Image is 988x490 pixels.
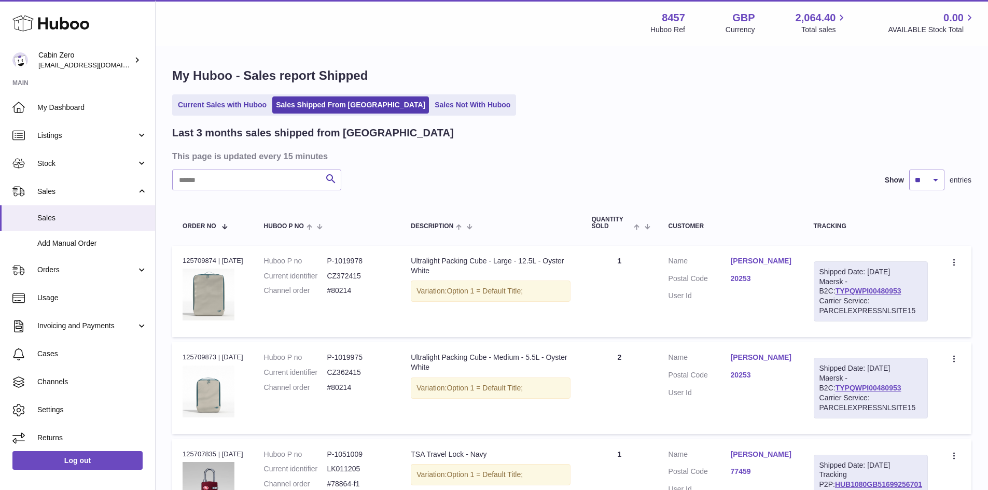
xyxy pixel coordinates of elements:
span: 2,064.40 [796,11,836,25]
a: Current Sales with Huboo [174,96,270,114]
span: Option 1 = Default Title; [447,287,523,295]
span: Add Manual Order [37,239,147,248]
a: Sales Not With Huboo [431,96,514,114]
a: [PERSON_NAME] [731,450,793,459]
dt: Huboo P no [264,353,327,362]
dt: Name [669,353,731,365]
div: Huboo Ref [650,25,685,35]
dt: Huboo P no [264,256,327,266]
div: 125707835 | [DATE] [183,450,243,459]
span: Returns [37,433,147,443]
span: Option 1 = Default Title; [447,470,523,479]
span: Huboo P no [264,223,304,230]
a: 20253 [731,370,793,380]
h3: This page is updated every 15 minutes [172,150,969,162]
a: 77459 [731,467,793,477]
a: 2,064.40 Total sales [796,11,848,35]
span: Listings [37,131,136,141]
dt: Current identifier [264,464,327,474]
span: Invoicing and Payments [37,321,136,331]
span: Quantity Sold [591,216,631,230]
div: TSA Travel Lock - Navy [411,450,570,459]
img: ULTRA-LIGHT-2024-M-WEB-OYSTER-WHITE-FRONT.jpg [183,366,234,417]
div: Cabin Zero [38,50,132,70]
span: Sales [37,213,147,223]
dd: CZ362415 [327,368,390,377]
img: internalAdmin-8457@internal.huboo.com [12,52,28,68]
div: Maersk - B2C: [814,358,928,418]
a: Sales Shipped From [GEOGRAPHIC_DATA] [272,96,429,114]
dd: LK011205 [327,464,390,474]
dd: P-1019975 [327,353,390,362]
a: Log out [12,451,143,470]
div: Customer [669,223,793,230]
td: 2 [581,342,658,433]
dt: Channel order [264,286,327,296]
dt: Postal Code [669,274,731,286]
span: Description [411,223,453,230]
dd: #78864-f1 [327,479,390,489]
div: Carrier Service: PARCELEXPRESSNLSITE15 [819,296,922,316]
dt: Huboo P no [264,450,327,459]
dt: Channel order [264,383,327,393]
dt: Current identifier [264,271,327,281]
div: Carrier Service: PARCELEXPRESSNLSITE15 [819,393,922,413]
span: Orders [37,265,136,275]
div: Variation: [411,464,570,485]
span: Sales [37,187,136,197]
div: 125709874 | [DATE] [183,256,243,265]
span: entries [950,175,971,185]
div: Ultralight Packing Cube - Large - 12.5L - Oyster White [411,256,570,276]
dd: CZ372415 [327,271,390,281]
dt: User Id [669,388,731,398]
div: Variation: [411,377,570,399]
a: [PERSON_NAME] [731,353,793,362]
strong: GBP [732,11,755,25]
strong: 8457 [662,11,685,25]
dd: P-1019978 [327,256,390,266]
label: Show [885,175,904,185]
span: 0.00 [943,11,964,25]
dd: #80214 [327,286,390,296]
div: Shipped Date: [DATE] [819,460,922,470]
a: TYPQWPI00480953 [836,287,901,295]
div: 125709873 | [DATE] [183,353,243,362]
dt: Name [669,256,731,269]
div: Shipped Date: [DATE] [819,267,922,277]
span: My Dashboard [37,103,147,113]
span: Order No [183,223,216,230]
h2: Last 3 months sales shipped from [GEOGRAPHIC_DATA] [172,126,454,140]
a: 0.00 AVAILABLE Stock Total [888,11,976,35]
dt: Postal Code [669,467,731,479]
div: Currency [726,25,755,35]
dt: User Id [669,291,731,301]
a: HUB1080GB51699256701 [835,480,922,488]
div: Variation: [411,281,570,302]
span: Total sales [801,25,847,35]
div: Maersk - B2C: [814,261,928,321]
span: Cases [37,349,147,359]
span: Option 1 = Default Title; [447,384,523,392]
h1: My Huboo - Sales report Shipped [172,67,971,84]
dt: Current identifier [264,368,327,377]
span: Stock [37,159,136,169]
a: TYPQWPI00480953 [836,384,901,392]
span: AVAILABLE Stock Total [888,25,976,35]
dd: #80214 [327,383,390,393]
div: Shipped Date: [DATE] [819,363,922,373]
a: 20253 [731,274,793,284]
a: [PERSON_NAME] [731,256,793,266]
div: Tracking [814,223,928,230]
td: 1 [581,246,658,337]
dd: P-1051009 [327,450,390,459]
span: [EMAIL_ADDRESS][DOMAIN_NAME] [38,61,152,69]
div: Ultralight Packing Cube - Medium - 5.5L - Oyster White [411,353,570,372]
img: ULTRA-LIGHT-2024-L-WEB-OYSTER-WHITE-FRONT.jpg [183,269,234,320]
span: Channels [37,377,147,387]
dt: Channel order [264,479,327,489]
dt: Postal Code [669,370,731,383]
dt: Name [669,450,731,462]
span: Usage [37,293,147,303]
span: Settings [37,405,147,415]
